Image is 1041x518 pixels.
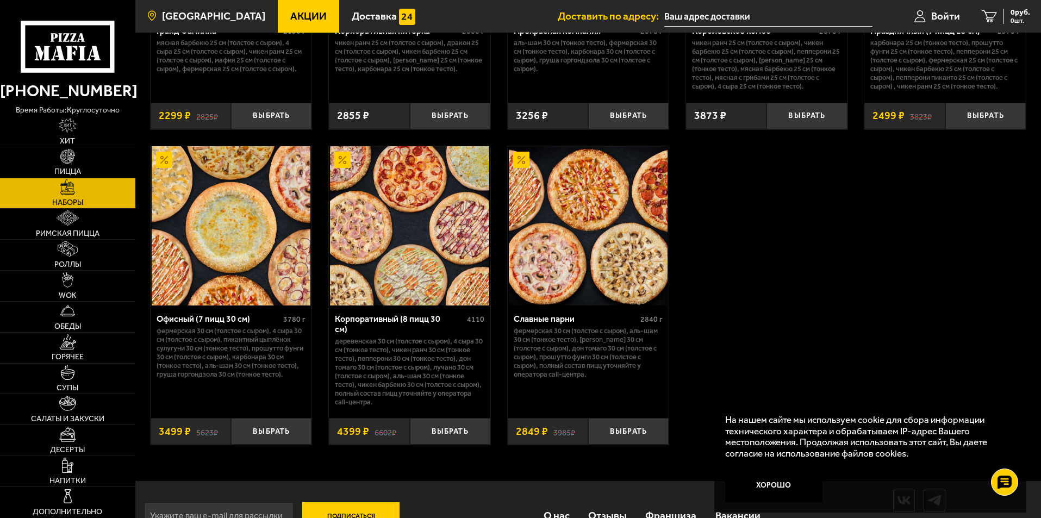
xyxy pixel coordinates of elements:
[335,314,464,334] div: Корпоративный (8 пицц 30 см)
[151,146,312,305] a: АкционныйОфисный (7 пицц 30 см)
[59,292,77,299] span: WOK
[162,11,265,21] span: [GEOGRAPHIC_DATA]
[1011,17,1030,24] span: 0 шт.
[588,418,669,445] button: Выбрать
[725,414,1009,459] p: На нашем сайте мы используем cookie для сбора информации технического характера и обрабатываем IP...
[156,152,172,168] img: Акционный
[931,11,960,21] span: Войти
[516,426,548,437] span: 2849 ₽
[159,110,191,121] span: 2299 ₽
[514,327,663,379] p: Фермерская 30 см (толстое с сыром), Аль-Шам 30 см (тонкое тесто), [PERSON_NAME] 30 см (толстое с ...
[399,9,415,25] img: 15daf4d41897b9f0e9f617042186c801.svg
[231,418,311,445] button: Выбрать
[514,314,638,324] div: Славные парни
[196,110,218,121] s: 2825 ₽
[509,146,668,305] img: Славные парни
[49,477,86,485] span: Напитки
[60,138,75,145] span: Хит
[335,337,484,407] p: Деревенская 30 см (толстое с сыром), 4 сыра 30 см (тонкое тесто), Чикен Ранч 30 см (тонкое тесто)...
[513,152,529,168] img: Акционный
[36,230,99,238] span: Римская пицца
[508,146,669,305] a: АкционныйСлавные парни
[231,103,311,129] button: Выбрать
[640,315,663,324] span: 2840 г
[870,39,1020,91] p: Карбонара 25 см (тонкое тесто), Прошутто Фунги 25 см (тонкое тесто), Пепперони 25 см (толстое с с...
[553,426,575,437] s: 3985 ₽
[516,110,548,121] span: 3256 ₽
[329,146,490,305] a: АкционныйКорпоративный (8 пицц 30 см)
[159,426,191,437] span: 3499 ₽
[290,11,327,21] span: Акции
[945,103,1026,129] button: Выбрать
[335,39,484,73] p: Чикен Ранч 25 см (толстое с сыром), Дракон 25 см (толстое с сыром), Чикен Барбекю 25 см (толстое ...
[337,426,369,437] span: 4399 ₽
[725,470,823,502] button: Хорошо
[558,11,664,21] span: Доставить по адресу:
[664,7,872,27] input: Ваш адрес доставки
[352,11,397,21] span: Доставка
[410,418,490,445] button: Выбрать
[872,110,905,121] span: 2499 ₽
[54,323,81,330] span: Обеды
[157,327,306,379] p: Фермерская 30 см (толстое с сыром), 4 сыра 30 см (толстое с сыром), Пикантный цыплёнок сулугуни 3...
[514,39,663,73] p: Аль-Шам 30 см (тонкое тесто), Фермерская 30 см (тонкое тесто), Карбонара 30 см (толстое с сыром),...
[52,353,84,361] span: Горячее
[157,314,281,324] div: Офисный (7 пицц 30 см)
[692,39,841,91] p: Чикен Ранч 25 см (толстое с сыром), Чикен Барбекю 25 см (толстое с сыром), Пепперони 25 см (толст...
[467,315,484,324] span: 4110
[57,384,78,392] span: Супы
[152,146,310,305] img: Офисный (7 пицц 30 см)
[766,103,847,129] button: Выбрать
[54,168,81,176] span: Пицца
[33,508,102,516] span: Дополнительно
[337,110,369,121] span: 2855 ₽
[334,152,351,168] img: Акционный
[157,39,306,73] p: Мясная Барбекю 25 см (толстое с сыром), 4 сыра 25 см (толстое с сыром), Чикен Ранч 25 см (толстое...
[330,146,489,305] img: Корпоративный (8 пицц 30 см)
[1011,9,1030,16] span: 0 руб.
[52,199,83,207] span: Наборы
[54,261,81,269] span: Роллы
[910,110,932,121] s: 3823 ₽
[196,426,218,437] s: 5623 ₽
[588,103,669,129] button: Выбрать
[410,103,490,129] button: Выбрать
[375,426,396,437] s: 6602 ₽
[50,446,85,454] span: Десерты
[694,110,726,121] span: 3873 ₽
[283,315,306,324] span: 3780 г
[31,415,104,423] span: Салаты и закуски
